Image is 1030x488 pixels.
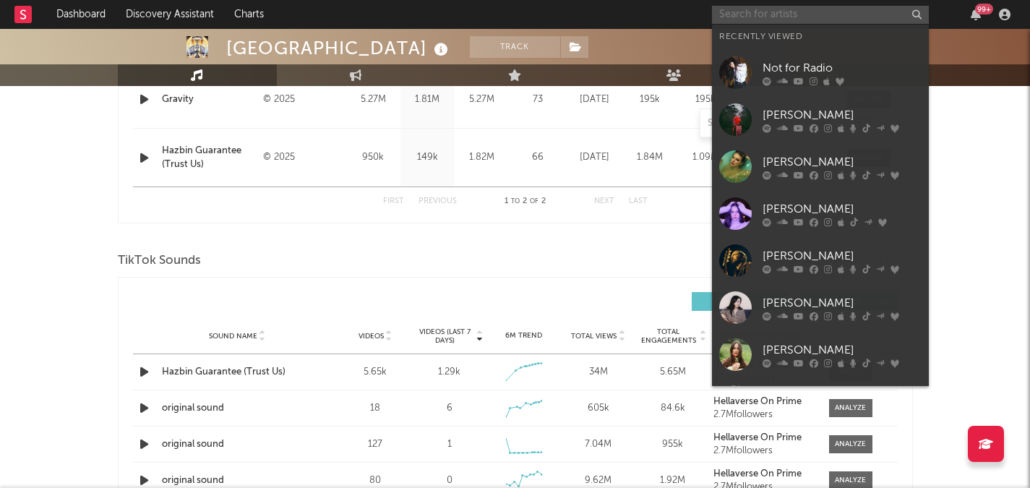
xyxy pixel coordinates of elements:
[512,150,563,165] div: 66
[447,437,452,452] div: 1
[570,150,619,165] div: [DATE]
[713,469,802,479] strong: Hellaverse On Prime
[763,106,922,124] div: [PERSON_NAME]
[162,365,313,380] a: Hazbin Guarantee (Trust Us)
[712,49,929,96] a: Not for Radio
[701,297,768,306] span: UGC ( 5 )
[458,93,505,107] div: 5.27M
[118,252,201,270] span: TikTok Sounds
[162,144,257,172] a: Hazbin Guarantee (Trust Us)
[763,247,922,265] div: [PERSON_NAME]
[719,28,922,46] div: Recently Viewed
[639,365,706,380] div: 5.65M
[511,198,520,205] span: to
[350,93,397,107] div: 5.27M
[712,284,929,331] a: [PERSON_NAME]
[712,378,929,425] a: [PERSON_NAME]
[712,143,929,190] a: [PERSON_NAME]
[712,190,929,237] a: [PERSON_NAME]
[342,401,409,416] div: 18
[713,469,814,479] a: Hellaverse On Prime
[565,365,632,380] div: 34M
[565,437,632,452] div: 7.04M
[226,36,452,60] div: [GEOGRAPHIC_DATA]
[447,474,452,488] div: 0
[458,150,505,165] div: 1.82M
[342,437,409,452] div: 127
[712,6,929,24] input: Search for artists
[971,9,981,20] button: 99+
[763,153,922,171] div: [PERSON_NAME]
[692,292,789,311] button: UGC(5)
[626,93,674,107] div: 195k
[419,197,457,205] button: Previous
[713,433,814,443] a: Hellaverse On Prime
[713,433,802,442] strong: Hellaverse On Prime
[712,96,929,143] a: [PERSON_NAME]
[626,150,674,165] div: 1.84M
[490,330,557,341] div: 6M Trend
[470,36,560,58] button: Track
[359,332,384,341] span: Videos
[639,328,698,345] span: Total Engagements
[263,91,342,108] div: © 2025
[162,437,313,452] a: original sound
[763,294,922,312] div: [PERSON_NAME]
[713,397,802,406] strong: Hellaverse On Prime
[162,474,313,488] a: original sound
[565,401,632,416] div: 605k
[639,401,706,416] div: 84.6k
[342,474,409,488] div: 80
[447,401,452,416] div: 6
[975,4,993,14] div: 99 +
[263,149,342,166] div: © 2025
[530,198,538,205] span: of
[162,93,257,107] a: Gravity
[162,401,313,416] a: original sound
[486,193,565,210] div: 1 2 2
[713,397,814,407] a: Hellaverse On Prime
[565,474,632,488] div: 9.62M
[512,93,563,107] div: 73
[594,197,614,205] button: Next
[438,365,460,380] div: 1.29k
[713,410,814,420] div: 2.7M followers
[700,118,853,129] input: Search by song name or URL
[639,437,706,452] div: 955k
[571,332,617,341] span: Total Views
[570,93,619,107] div: [DATE]
[763,59,922,77] div: Not for Radio
[383,197,404,205] button: First
[209,332,257,341] span: Sound Name
[342,365,409,380] div: 5.65k
[629,197,648,205] button: Last
[350,150,397,165] div: 950k
[712,331,929,378] a: [PERSON_NAME]
[404,150,451,165] div: 149k
[404,93,451,107] div: 1.81M
[763,200,922,218] div: [PERSON_NAME]
[763,341,922,359] div: [PERSON_NAME]
[639,474,706,488] div: 1.92M
[416,328,474,345] span: Videos (last 7 days)
[682,150,730,165] div: 1.09M
[682,93,730,107] div: 195k
[713,446,814,456] div: 2.7M followers
[712,237,929,284] a: [PERSON_NAME]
